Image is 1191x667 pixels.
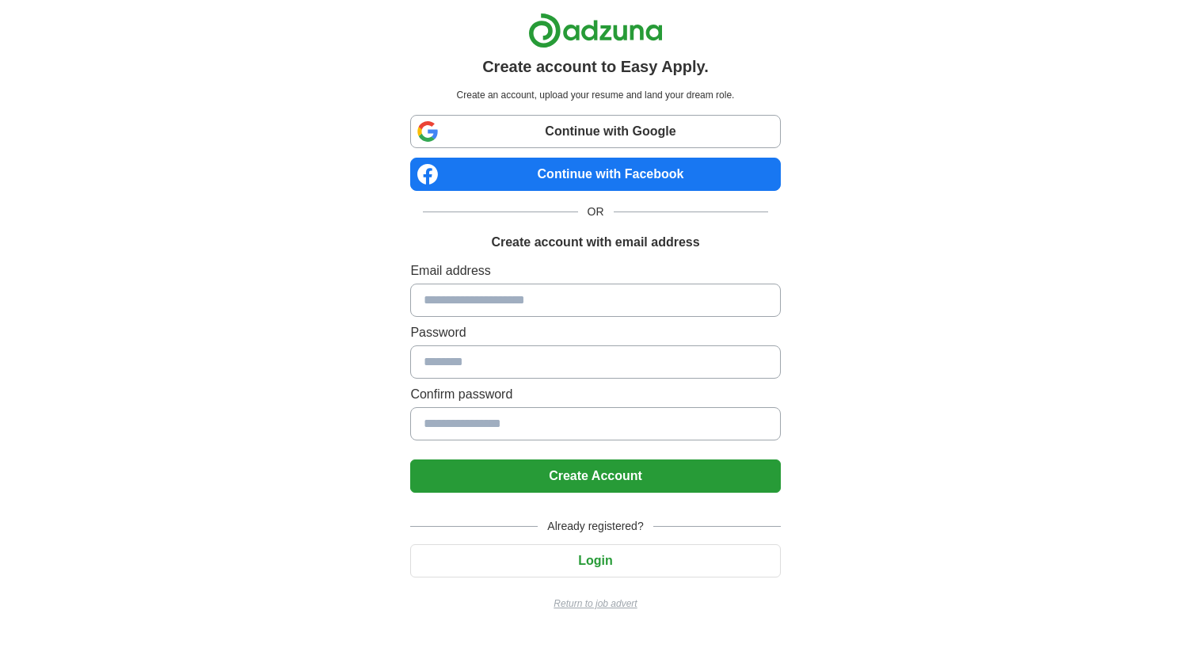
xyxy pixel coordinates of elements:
h1: Create account to Easy Apply. [482,55,709,78]
a: Return to job advert [410,596,780,611]
label: Password [410,323,780,342]
h1: Create account with email address [491,233,699,252]
span: Already registered? [538,518,653,535]
button: Login [410,544,780,577]
a: Login [410,554,780,567]
label: Confirm password [410,385,780,404]
a: Continue with Google [410,115,780,148]
button: Create Account [410,459,780,493]
img: Adzuna logo [528,13,663,48]
span: OR [578,204,614,220]
label: Email address [410,261,780,280]
a: Continue with Facebook [410,158,780,191]
p: Create an account, upload your resume and land your dream role. [413,88,777,102]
